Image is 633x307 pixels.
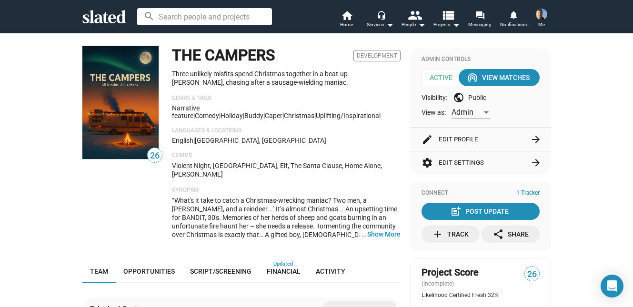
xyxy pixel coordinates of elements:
span: | [219,112,221,119]
p: Comps [172,152,401,159]
span: buddy [244,112,263,119]
p: Three unlikely misfits spend Christmas together in a beat-up [PERSON_NAME], chasing after a sausa... [172,69,401,87]
mat-icon: arrow_drop_down [384,19,395,30]
button: Services [363,10,397,30]
div: Track [432,226,469,243]
mat-icon: people [407,8,421,22]
span: Project Score [422,266,479,279]
p: Violent Night, [GEOGRAPHIC_DATA], Elf, The Santa Clause, Home Alone, [PERSON_NAME] [172,161,401,179]
button: Projects [430,10,463,30]
span: … [357,230,367,238]
span: Activity [316,267,345,275]
button: Share [482,226,540,243]
span: | [314,112,316,119]
span: Projects [433,19,460,30]
button: View Matches [459,69,540,86]
input: Search people and projects [137,8,272,25]
mat-icon: settings [422,157,433,168]
span: Me [538,19,545,30]
img: THE CAMPERS [82,46,159,159]
span: 26 [148,149,162,162]
span: Messaging [468,19,492,30]
mat-icon: arrow_forward [530,157,542,168]
span: Notifications [500,19,527,30]
img: Joel Cousins [536,9,547,20]
span: 1 Tracker [516,189,540,197]
span: “What's it take to catch a Christmas-wrecking maniac? Two men, a [PERSON_NAME], and a reindeer...... [172,197,401,307]
span: Script/Screening [190,267,251,275]
span: 26 [525,268,539,281]
div: Likelihood Certified Fresh 32% [422,292,540,299]
span: | [193,137,195,144]
mat-icon: add [432,228,443,240]
button: Edit Profile [422,128,540,151]
a: Messaging [463,10,497,30]
button: Post Update [422,203,540,220]
mat-icon: arrow_drop_down [416,19,427,30]
div: Open Intercom Messenger [601,275,623,297]
span: [GEOGRAPHIC_DATA], [GEOGRAPHIC_DATA] [195,137,326,144]
mat-icon: view_list [441,8,454,22]
div: Post Update [452,203,509,220]
mat-icon: wifi_tethering [467,72,478,83]
span: Christmas [284,112,314,119]
mat-icon: home [341,10,352,21]
span: Development [353,50,401,61]
button: Edit Settings [422,151,540,174]
mat-icon: edit [422,134,433,145]
button: Track [422,226,480,243]
p: Genre & Tags [172,95,401,102]
h1: THE CAMPERS [172,45,275,66]
button: Joel CousinsMe [530,7,553,31]
div: People [402,19,425,30]
a: Home [330,10,363,30]
mat-icon: notifications [509,10,518,19]
a: Activity [308,260,353,283]
button: …Show More [367,230,401,238]
span: Home [340,19,353,30]
a: Team [82,260,116,283]
span: | [193,112,195,119]
p: Languages & Locations [172,127,401,135]
span: Holiday [221,112,243,119]
span: Financial [267,267,301,275]
mat-icon: post_add [450,206,462,217]
span: Comedy [195,112,219,119]
a: Script/Screening [182,260,259,283]
span: Team [90,267,108,275]
mat-icon: public [453,92,464,103]
span: View as: [422,108,446,117]
div: Services [367,19,393,30]
button: People [397,10,430,30]
span: uplifting/inspirational [316,112,381,119]
span: caper [265,112,282,119]
span: | [263,112,265,119]
a: Financial [259,260,308,283]
div: Admin Controls [422,56,540,63]
mat-icon: forum [475,10,484,20]
p: Synopsis [172,187,401,194]
div: Share [492,226,529,243]
mat-icon: arrow_drop_down [450,19,462,30]
span: Active [422,69,467,86]
div: Visibility: Public [422,92,540,103]
span: Admin [452,108,473,117]
mat-icon: share [492,228,504,240]
div: Connect [422,189,540,197]
div: View Matches [469,69,530,86]
span: | [282,112,284,119]
span: (incomplete) [422,280,456,287]
mat-icon: headset_mic [377,10,385,19]
a: Notifications [497,10,530,30]
span: Narrative feature [172,104,200,119]
mat-icon: arrow_forward [530,134,542,145]
span: Opportunities [123,267,175,275]
span: English [172,137,193,144]
span: | [243,112,244,119]
a: Opportunities [116,260,182,283]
